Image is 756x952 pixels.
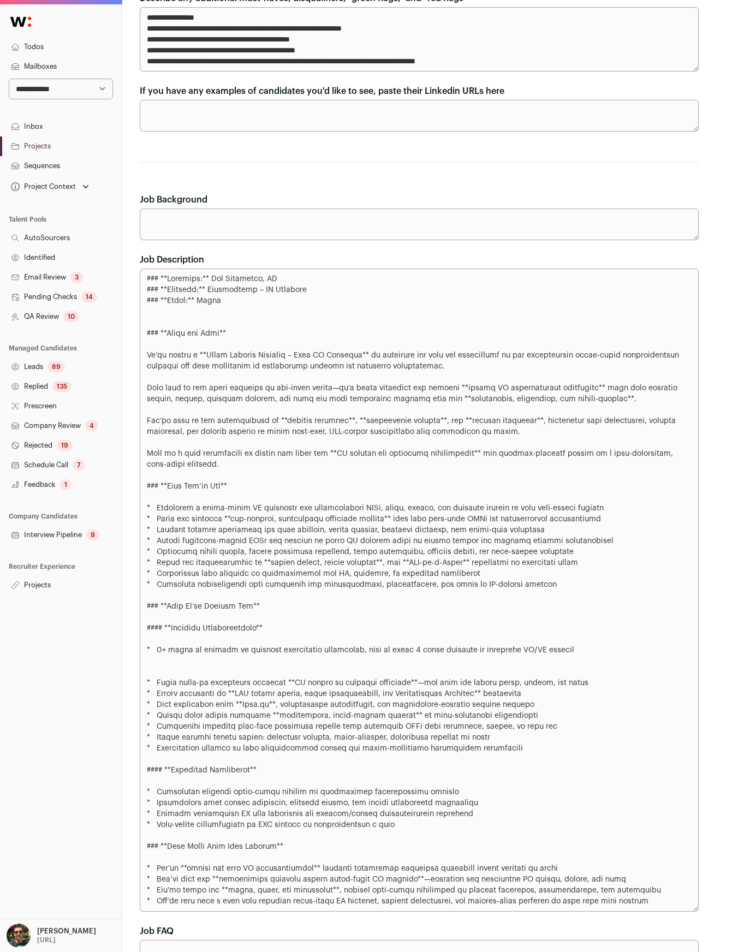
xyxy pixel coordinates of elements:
div: 10 [63,311,79,322]
img: Wellfound [4,11,37,33]
label: If you have any examples of candidates you'd like to see, paste their Linkedin URLs here [140,85,504,98]
button: Open dropdown [4,924,98,948]
label: Job FAQ [140,925,174,938]
p: [PERSON_NAME] [37,927,96,936]
p: [URL] [37,936,56,944]
img: 8429747-medium_jpg [7,924,31,948]
label: Job Description [140,253,204,266]
label: Job Background [140,193,207,206]
div: 135 [52,381,72,392]
div: 19 [57,440,73,451]
div: 9 [86,529,99,540]
div: Project Context [9,182,76,191]
div: 89 [47,361,65,372]
textarea: ### **Loremips:** Dol Sitametco, AD ### **Elitsedd:** Eiusmodtemp – IN Utlabore ### **Etdol:** Ma... [140,269,699,912]
div: 4 [85,420,98,431]
div: 3 [70,272,83,283]
div: 7 [73,460,85,471]
button: Open dropdown [9,179,91,194]
div: 14 [81,291,97,302]
div: 1 [60,479,72,490]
